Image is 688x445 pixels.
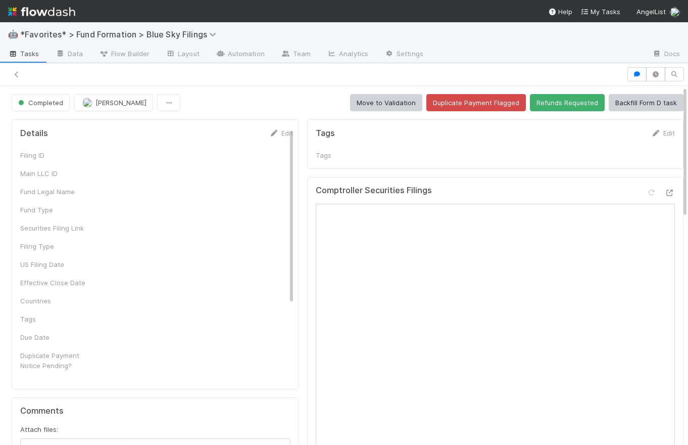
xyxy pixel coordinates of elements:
span: [PERSON_NAME] [95,99,146,107]
div: Fund Type [20,205,96,215]
h5: Tags [316,128,335,139]
button: Backfill Form D task [609,94,683,111]
span: 🤖 [8,30,18,38]
span: Tasks [8,49,39,59]
a: Team [273,47,319,63]
a: Edit [651,129,675,137]
button: [PERSON_NAME] [74,94,153,111]
img: avatar_b467e446-68e1-4310-82a7-76c532dc3f4b.png [670,7,680,17]
img: avatar_cbf6e7c1-1692-464b-bc1b-b8582b2cbdce.png [82,98,92,108]
span: Flow Builder [99,49,150,59]
div: Due Date [20,332,96,342]
img: logo-inverted-e16ddd16eac7371096b0.svg [8,3,75,20]
div: Effective Close Date [20,278,96,288]
div: Filing ID [20,150,96,160]
div: Duplicate Payment Notice Pending? [20,350,96,371]
a: Analytics [319,47,376,63]
h5: Comptroller Securities Filings [316,186,432,196]
div: Main LLC ID [20,168,96,179]
a: Settings [376,47,431,63]
button: Move to Validation [350,94,422,111]
div: Fund Legal Name [20,187,96,197]
div: Tags [316,150,391,160]
a: Edit [269,129,293,137]
div: Tags [20,314,96,324]
span: AngelList [636,8,666,16]
a: Flow Builder [91,47,158,63]
div: Help [548,7,572,17]
span: My Tasks [580,8,620,16]
a: Automation [208,47,273,63]
a: Data [47,47,91,63]
button: Duplicate Payment Flagged [426,94,526,111]
button: Completed [12,94,70,111]
div: Countries [20,296,96,306]
div: Securities Filing Link [20,223,96,233]
div: Filing Type [20,241,96,251]
a: My Tasks [580,7,620,17]
label: Attach files: [20,424,58,434]
a: Docs [644,47,688,63]
a: Layout [158,47,208,63]
span: Completed [16,99,63,107]
h5: Details [20,128,48,139]
button: Refunds Requested [530,94,605,111]
div: US Filing Date [20,259,96,270]
h5: Comments [20,406,290,416]
div: Actual Filing Requested Created At [20,379,96,399]
span: *Favorites* > Fund Formation > Blue Sky Filings [20,29,221,39]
